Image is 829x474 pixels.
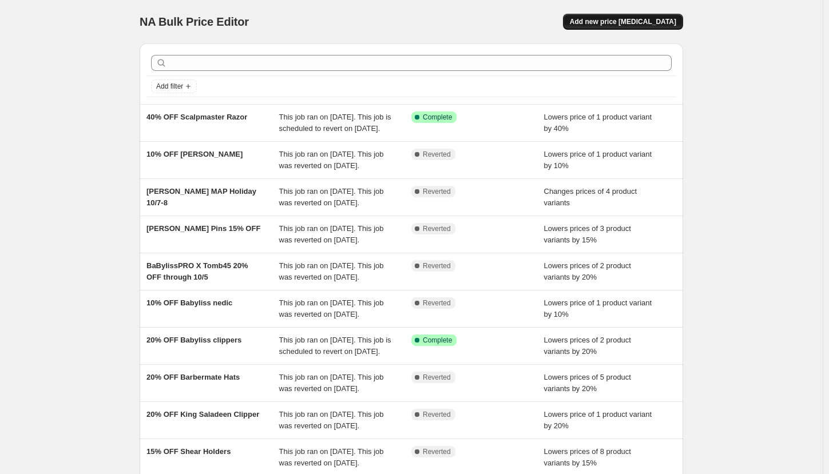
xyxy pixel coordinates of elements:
span: This job ran on [DATE]. This job was reverted on [DATE]. [279,150,384,170]
span: Add filter [156,82,183,91]
span: This job ran on [DATE]. This job was reverted on [DATE]. [279,447,384,467]
span: This job ran on [DATE]. This job was reverted on [DATE]. [279,373,384,393]
span: This job ran on [DATE]. This job is scheduled to revert on [DATE]. [279,113,391,133]
button: Add filter [151,79,197,93]
span: This job ran on [DATE]. This job is scheduled to revert on [DATE]. [279,336,391,356]
span: Lowers prices of 2 product variants by 20% [544,336,631,356]
span: Reverted [423,261,451,270]
span: This job ran on [DATE]. This job was reverted on [DATE]. [279,410,384,430]
span: 20% OFF Babyliss clippers [146,336,241,344]
span: Reverted [423,224,451,233]
span: This job ran on [DATE]. This job was reverted on [DATE]. [279,261,384,281]
span: Lowers price of 1 product variant by 10% [544,298,652,318]
span: 40% OFF Scalpmaster Razor [146,113,247,121]
span: Lowers prices of 3 product variants by 15% [544,224,631,244]
span: 20% OFF Barbermate Hats [146,373,240,381]
span: Reverted [423,298,451,308]
span: Lowers price of 1 product variant by 20% [544,410,652,430]
button: Add new price [MEDICAL_DATA] [563,14,683,30]
span: Reverted [423,150,451,159]
span: Lowers price of 1 product variant by 40% [544,113,652,133]
span: 15% OFF Shear Holders [146,447,231,456]
span: Reverted [423,447,451,456]
span: BaBylissPRO X Tomb45 20% OFF through 10/5 [146,261,248,281]
span: 20% OFF King Saladeen Clipper [146,410,259,419]
span: [PERSON_NAME] Pins 15% OFF [146,224,260,233]
span: 10% OFF Babyliss nedic [146,298,232,307]
span: Changes prices of 4 product variants [544,187,637,207]
span: This job ran on [DATE]. This job was reverted on [DATE]. [279,224,384,244]
span: Reverted [423,373,451,382]
span: Add new price [MEDICAL_DATA] [570,17,676,26]
span: This job ran on [DATE]. This job was reverted on [DATE]. [279,298,384,318]
span: Reverted [423,410,451,419]
span: NA Bulk Price Editor [140,15,249,28]
span: [PERSON_NAME] MAP Holiday 10/7-8 [146,187,256,207]
span: Complete [423,336,452,345]
span: Lowers prices of 2 product variants by 20% [544,261,631,281]
span: This job ran on [DATE]. This job was reverted on [DATE]. [279,187,384,207]
span: Lowers prices of 8 product variants by 15% [544,447,631,467]
span: Complete [423,113,452,122]
span: Lowers price of 1 product variant by 10% [544,150,652,170]
span: Reverted [423,187,451,196]
span: Lowers prices of 5 product variants by 20% [544,373,631,393]
span: 10% OFF [PERSON_NAME] [146,150,243,158]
